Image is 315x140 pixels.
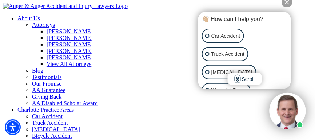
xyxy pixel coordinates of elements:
p: Wrongful Death [211,86,247,95]
a: Open intaker chat [206,89,214,96]
a: Charlotte Practice Areas [17,107,74,113]
a: AA Guarantee [32,87,65,93]
a: About Us [17,15,40,21]
a: AA Disabled Scholar Award [32,100,98,106]
p: [MEDICAL_DATA] [211,68,252,77]
span: Scroll [228,73,262,85]
a: [MEDICAL_DATA] [32,126,80,132]
a: Our Promise [32,81,61,87]
div: Accessibility Menu [5,119,21,135]
img: Auger & Auger Accident and Injury Lawyers Logo [3,3,128,9]
a: [PERSON_NAME] [47,28,93,34]
a: [PERSON_NAME] [47,41,93,48]
a: [PERSON_NAME] [47,54,93,61]
p: Truck Accident [211,50,244,59]
a: Giving Back [32,94,61,100]
a: Blog [32,67,43,74]
a: Truck Accident [32,120,68,126]
a: Bicycle Accident [32,133,72,139]
p: Car Accident [211,32,240,41]
a: [PERSON_NAME] [47,35,93,41]
a: Testimonials [32,74,62,80]
a: View All Attorneys [47,61,91,67]
a: Car Accident [32,113,63,119]
div: 👋🏼 How can I help you? [200,15,289,23]
a: Attorneys [32,22,55,28]
img: Intaker widget Avatar [270,93,306,129]
a: [PERSON_NAME] [47,48,93,54]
